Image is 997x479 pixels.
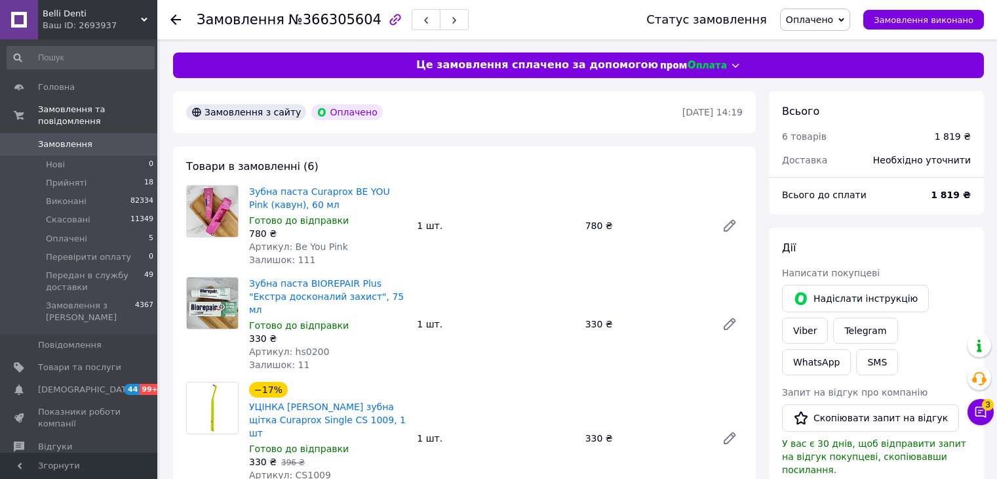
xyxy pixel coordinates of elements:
[38,384,135,396] span: [DEMOGRAPHIC_DATA]
[863,10,984,30] button: Замовлення виконано
[249,227,406,240] div: 780 ₴
[782,131,827,142] span: 6 товарів
[38,339,102,351] span: Повідомлення
[46,177,87,189] span: Прийняті
[43,8,141,20] span: Belli Denti
[865,146,979,175] div: Необхідно уточнити
[856,349,898,375] button: SMS
[249,241,348,252] span: Артикул: Be You Pink
[46,196,87,207] span: Виконані
[249,402,406,438] a: УЦІНКА [PERSON_NAME] зубна щітка Curaprox Single CS 1009, 1 шт
[580,217,711,235] div: 780 ₴
[38,406,121,430] span: Показники роботи компанії
[249,346,329,357] span: Артикул: hs0200
[716,425,743,451] a: Редагувати
[782,318,828,344] a: Viber
[186,104,306,120] div: Замовлення з сайту
[144,270,153,293] span: 49
[782,155,827,165] span: Доставка
[46,214,90,226] span: Скасовані
[782,268,880,278] span: Написати покупцеві
[140,384,161,395] span: 99+
[149,233,153,245] span: 5
[149,159,153,171] span: 0
[249,360,309,370] span: Залишок: 11
[43,20,157,31] div: Ваш ID: 2693937
[170,13,181,26] div: Повернутися назад
[38,362,121,373] span: Товари та послуги
[249,215,349,226] span: Готово до відправки
[46,159,65,171] span: Нові
[782,438,966,475] span: У вас є 30 днів, щоб відправити запит на відгук покупцеві, скопіювавши посилання.
[416,58,658,73] span: Це замовлення сплачено за допомогою
[682,107,743,117] time: [DATE] 14:19
[187,278,238,329] img: Зубна паста BIOREPAIR Plus "Екстра досконалий захист", 75 мл
[46,233,87,245] span: Оплачені
[786,14,833,25] span: Оплачено
[281,458,305,467] span: 396 ₴
[412,217,579,235] div: 1 шт.
[833,318,897,344] a: Telegram
[782,105,819,117] span: Всього
[46,300,135,323] span: Замовлення з [PERSON_NAME]
[7,46,155,70] input: Пошук
[187,383,238,434] img: УЦІНКА Монопучкова зубна щітка Curaprox Single CS 1009, 1 шт
[125,384,140,395] span: 44
[311,104,382,120] div: Оплачено
[874,15,973,25] span: Замовлення виконано
[249,278,404,315] a: Зубна паста BIOREPAIR Plus "Екстра досконалий захист", 75 мл
[412,315,579,333] div: 1 шт.
[187,186,238,237] img: Зубна паста Curaprox BE YOU Pink (кавун), 60 мл
[968,399,994,425] button: Чат з покупцем3
[130,214,153,226] span: 11349
[144,177,153,189] span: 18
[782,285,929,312] button: Надіслати інструкцію
[935,130,971,143] div: 1 819 ₴
[38,138,92,150] span: Замовлення
[149,251,153,263] span: 0
[288,12,381,28] span: №366305604
[580,429,711,448] div: 330 ₴
[249,332,406,345] div: 330 ₴
[38,81,75,93] span: Головна
[412,429,579,448] div: 1 шт.
[716,213,743,239] a: Редагувати
[249,382,288,398] div: −17%
[646,13,767,26] div: Статус замовлення
[197,12,284,28] span: Замовлення
[782,190,867,200] span: Всього до сплати
[249,457,277,467] span: 330 ₴
[982,399,994,411] span: 3
[580,315,711,333] div: 330 ₴
[716,311,743,337] a: Редагувати
[46,270,144,293] span: Передан в службу доставки
[782,241,796,254] span: Дії
[249,320,349,331] span: Готово до відправки
[186,160,319,173] span: Товари в замовленні (6)
[249,444,349,454] span: Готово до відправки
[782,404,959,432] button: Скопіювати запит на відгук
[782,387,928,398] span: Запит на відгук про компанію
[46,251,131,263] span: Перевірити оплату
[130,196,153,207] span: 82334
[249,186,390,210] a: Зубна паста Curaprox BE YOU Pink (кавун), 60 мл
[931,190,971,200] b: 1 819 ₴
[38,104,157,127] span: Замовлення та повідомлення
[782,349,851,375] a: WhatsApp
[135,300,153,323] span: 4367
[38,441,72,453] span: Відгуки
[249,255,315,265] span: Залишок: 111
